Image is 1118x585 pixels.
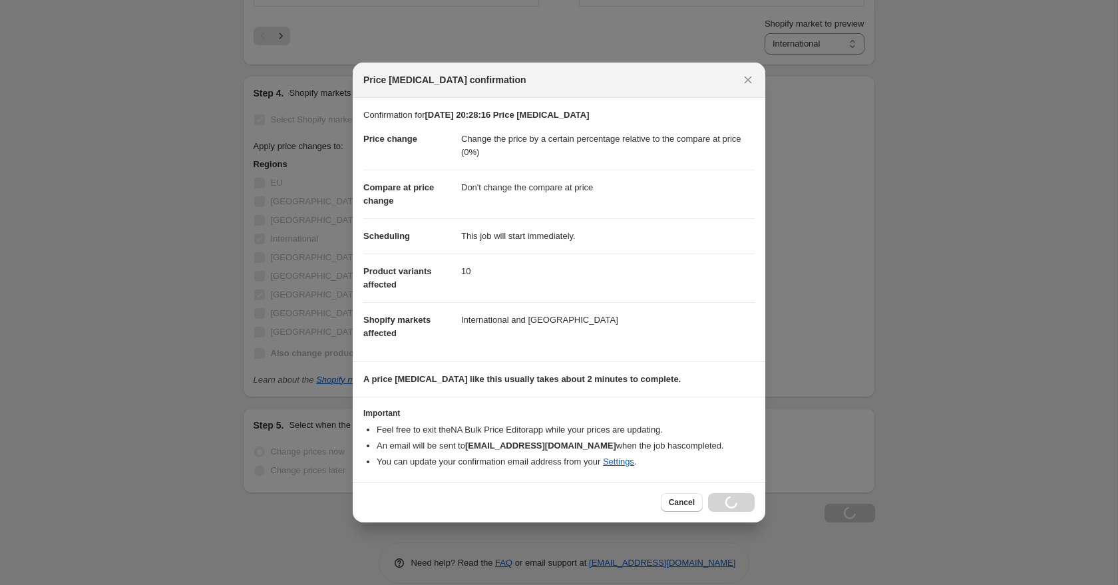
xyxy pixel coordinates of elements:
p: Confirmation for [363,108,755,122]
span: Cancel [669,497,695,508]
li: Feel free to exit the NA Bulk Price Editor app while your prices are updating. [377,423,755,437]
li: An email will be sent to when the job has completed . [377,439,755,453]
b: [DATE] 20:28:16 Price [MEDICAL_DATA] [425,110,589,120]
dd: 10 [461,254,755,289]
button: Close [739,71,757,89]
span: Price change [363,134,417,144]
b: [EMAIL_ADDRESS][DOMAIN_NAME] [465,441,616,451]
dd: This job will start immediately. [461,218,755,254]
dd: International and [GEOGRAPHIC_DATA] [461,302,755,337]
span: Product variants affected [363,266,432,290]
span: Shopify markets affected [363,315,431,338]
span: Price [MEDICAL_DATA] confirmation [363,73,526,87]
span: Scheduling [363,231,410,241]
span: Compare at price change [363,182,434,206]
h3: Important [363,408,755,419]
button: Cancel [661,493,703,512]
b: A price [MEDICAL_DATA] like this usually takes about 2 minutes to complete. [363,374,681,384]
li: You can update your confirmation email address from your . [377,455,755,469]
a: Settings [603,457,634,467]
dd: Don't change the compare at price [461,170,755,205]
dd: Change the price by a certain percentage relative to the compare at price (0%) [461,122,755,170]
